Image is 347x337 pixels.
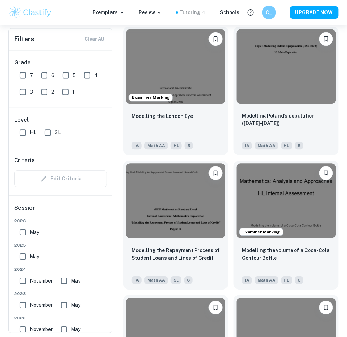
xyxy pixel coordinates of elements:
span: Math AA [144,277,168,284]
span: Examiner Marking [240,229,283,235]
span: HL [171,142,182,150]
h6: Session [14,204,107,218]
span: 6 [51,72,54,79]
span: May [30,253,39,261]
span: November [30,302,53,309]
span: SL [55,129,61,137]
span: IA [132,142,142,150]
span: 3 [30,88,33,96]
span: HL [281,142,292,150]
img: Math AA IA example thumbnail: Modelling the Repayment Process of Stude [126,164,225,238]
p: Modelling the Repayment Process of Student Loans and Lines of Credit [132,247,220,262]
span: November [30,326,53,334]
p: Modelling the volume of a Coca-Cola Contour Bottle [242,247,330,262]
span: 7 [30,72,33,79]
a: Examiner MarkingBookmarkModelling the volume of a Coca-Cola Contour BottleIAMath AAHL6 [234,161,339,290]
span: Math AA [255,277,278,284]
span: IA [132,277,142,284]
img: Math AA IA example thumbnail: Modelling Poland’s population (1950-2022 [237,29,336,104]
a: BookmarkModelling Poland’s population (1950-2022)IAMath AAHL5 [234,27,339,155]
h6: Grade [14,59,107,67]
span: 2 [51,88,54,96]
span: Examiner Marking [129,95,172,101]
button: Bookmark [319,301,333,315]
p: Modelling Poland’s population (1950-2022) [242,112,330,128]
h6: C_ [265,9,273,16]
h6: Level [14,116,107,124]
img: Math AA IA example thumbnail: Modelling the London Eye [126,29,225,104]
span: 5 [185,142,193,150]
span: HL [281,277,292,284]
div: Criteria filters are unavailable when searching by topic [14,171,107,187]
button: UPGRADE NOW [290,6,339,19]
span: 5 [73,72,76,79]
span: 2024 [14,267,107,273]
span: HL [30,129,36,137]
a: Examiner MarkingBookmarkModelling the London EyeIAMath AAHL5 [123,27,228,155]
span: 2022 [14,315,107,321]
span: November [30,277,53,285]
span: Math AA [144,142,168,150]
h6: Filters [14,35,34,44]
button: Help and Feedback [245,7,257,18]
button: Bookmark [209,301,223,315]
span: 1 [72,88,74,96]
span: 5 [295,142,303,150]
span: 2023 [14,291,107,297]
span: 4 [94,72,98,79]
button: Bookmark [319,32,333,46]
img: Clastify logo [8,6,52,19]
span: IA [242,142,252,150]
img: Math AA IA example thumbnail: Modelling the volume of a Coca-Cola Cont [237,164,336,238]
span: May [30,229,39,236]
span: May [71,326,80,334]
a: Schools [220,9,239,16]
p: Exemplars [92,9,125,16]
span: May [71,302,80,309]
a: BookmarkModelling the Repayment Process of Student Loans and Lines of CreditIAMath AASL6 [123,161,228,290]
span: 6 [184,277,193,284]
button: Bookmark [209,166,223,180]
span: 2025 [14,242,107,249]
button: Bookmark [319,166,333,180]
button: Bookmark [209,32,223,46]
h6: Criteria [14,157,35,165]
span: SL [171,277,181,284]
span: IA [242,277,252,284]
a: Tutoring [179,9,206,16]
span: 6 [295,277,303,284]
span: May [71,277,80,285]
button: C_ [262,6,276,19]
p: Review [139,9,162,16]
span: 2026 [14,218,107,224]
p: Modelling the London Eye [132,113,193,120]
span: Math AA [255,142,278,150]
